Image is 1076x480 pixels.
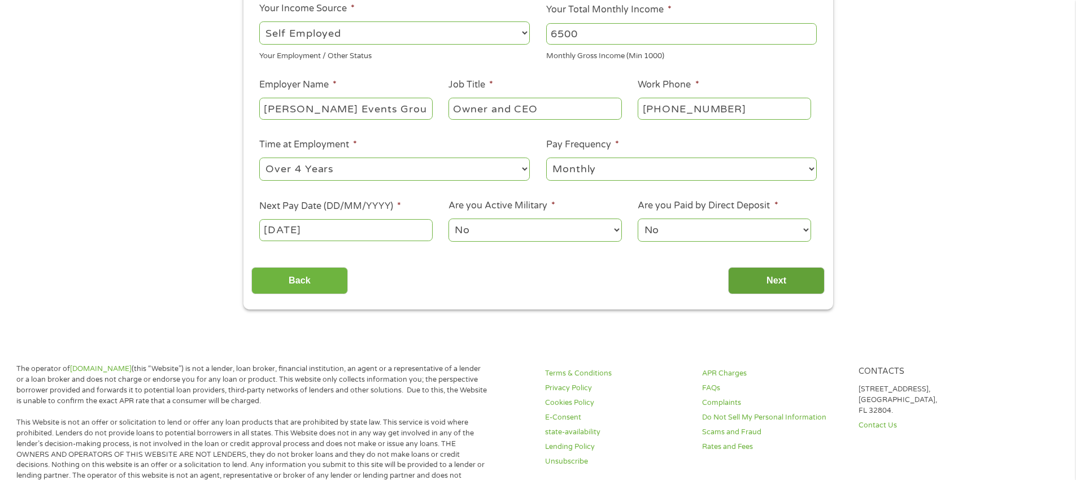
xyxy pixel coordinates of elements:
[702,442,846,452] a: Rates and Fees
[259,47,530,62] div: Your Employment / Other Status
[545,368,689,379] a: Terms & Conditions
[702,398,846,408] a: Complaints
[448,200,555,212] label: Are you Active Military
[251,267,348,295] input: Back
[728,267,825,295] input: Next
[702,427,846,438] a: Scams and Fraud
[546,4,672,16] label: Your Total Monthly Income
[545,456,689,467] a: Unsubscribe
[546,23,817,45] input: 1800
[859,384,1002,416] p: [STREET_ADDRESS], [GEOGRAPHIC_DATA], FL 32804.
[259,139,357,151] label: Time at Employment
[259,219,432,241] input: Use the arrow keys to pick a date
[545,383,689,394] a: Privacy Policy
[259,3,355,15] label: Your Income Source
[545,398,689,408] a: Cookies Policy
[545,427,689,438] a: state-availability
[545,412,689,423] a: E-Consent
[638,200,778,212] label: Are you Paid by Direct Deposit
[448,98,621,119] input: Cashier
[16,364,487,407] p: The operator of (this “Website”) is not a lender, loan broker, financial institution, an agent or...
[259,98,432,119] input: Walmart
[702,368,846,379] a: APR Charges
[702,412,846,423] a: Do Not Sell My Personal Information
[259,200,401,212] label: Next Pay Date (DD/MM/YYYY)
[546,139,619,151] label: Pay Frequency
[638,98,811,119] input: (231) 754-4010
[448,79,493,91] label: Job Title
[702,383,846,394] a: FAQs
[859,420,1002,431] a: Contact Us
[545,442,689,452] a: Lending Policy
[70,364,132,373] a: [DOMAIN_NAME]
[259,79,337,91] label: Employer Name
[638,79,699,91] label: Work Phone
[859,366,1002,377] h4: Contacts
[546,47,817,62] div: Monthly Gross Income (Min 1000)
